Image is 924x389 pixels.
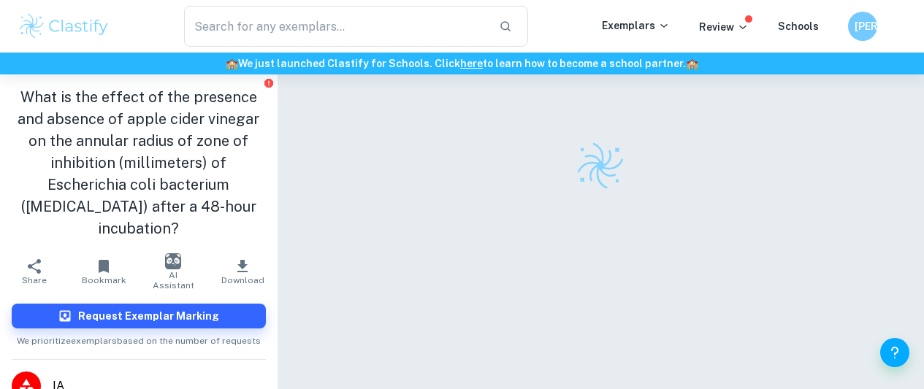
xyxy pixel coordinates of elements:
[165,253,181,269] img: AI Assistant
[264,77,275,88] button: Report issue
[12,304,266,328] button: Request Exemplar Marking
[12,86,266,239] h1: What is the effect of the presence and absence of apple cider vinegar on the annular radius of zo...
[17,328,261,347] span: We prioritize exemplars based on the number of requests
[575,140,626,191] img: Clastify logo
[848,12,877,41] button: [PERSON_NAME]
[148,270,199,290] span: AI Assistant
[208,251,278,292] button: Download
[184,6,487,47] input: Search for any exemplars...
[699,19,749,35] p: Review
[22,275,47,285] span: Share
[139,251,208,292] button: AI Assistant
[226,58,238,69] span: 🏫
[855,18,871,34] h6: [PERSON_NAME]
[602,18,670,34] p: Exemplars
[686,58,698,69] span: 🏫
[82,275,126,285] span: Bookmark
[3,55,921,72] h6: We just launched Clastify for Schools. Click to learn how to become a school partner.
[460,58,483,69] a: here
[778,20,819,32] a: Schools
[78,308,219,324] h6: Request Exemplar Marking
[69,251,139,292] button: Bookmark
[18,12,110,41] img: Clastify logo
[880,338,909,367] button: Help and Feedback
[221,275,264,285] span: Download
